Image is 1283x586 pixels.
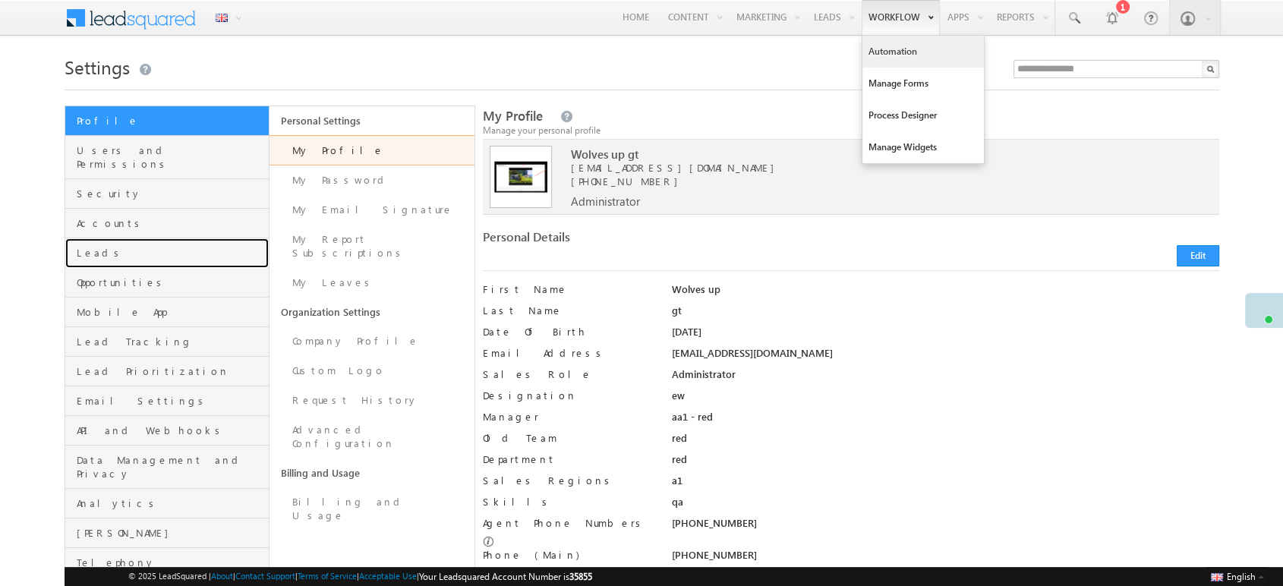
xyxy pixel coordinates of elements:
[571,194,640,208] span: Administrator
[65,386,270,416] a: Email Settings
[483,431,653,445] label: Old Team
[270,326,474,356] a: Company Profile
[77,526,266,540] span: [PERSON_NAME]
[671,495,1218,516] div: qa
[270,386,474,415] a: Request History
[270,135,474,165] a: My Profile
[77,496,266,510] span: Analytics
[671,548,1218,569] div: [PHONE_NUMBER]
[1207,567,1268,585] button: English
[270,415,474,458] a: Advanced Configuration
[671,452,1218,474] div: red
[77,143,266,171] span: Users and Permissions
[483,107,543,124] span: My Profile
[483,474,653,487] label: Sales Regions
[671,304,1218,325] div: gt
[65,298,270,327] a: Mobile App
[65,416,270,446] a: API and Webhooks
[270,225,474,268] a: My Report Subscriptions
[483,230,841,251] div: Personal Details
[77,216,266,230] span: Accounts
[862,99,984,131] a: Process Designer
[270,165,474,195] a: My Password
[270,106,474,135] a: Personal Settings
[65,446,270,489] a: Data Management and Privacy
[671,516,1218,537] div: [PHONE_NUMBER]
[77,187,266,200] span: Security
[483,389,653,402] label: Designation
[483,410,653,424] label: Manager
[211,571,233,581] a: About
[862,36,984,68] a: Automation
[569,571,592,582] span: 35855
[483,282,653,296] label: First Name
[65,548,270,578] a: Telephony
[65,209,270,238] a: Accounts
[77,335,266,348] span: Lead Tracking
[571,161,1160,175] span: [EMAIL_ADDRESS][DOMAIN_NAME]
[270,487,474,531] a: Billing and Usage
[65,518,270,548] a: [PERSON_NAME]
[65,136,270,179] a: Users and Permissions
[65,489,270,518] a: Analytics
[483,325,653,339] label: Date Of Birth
[571,147,1160,161] span: Wolves up gt
[483,304,653,317] label: Last Name
[65,106,270,136] a: Profile
[235,571,295,581] a: Contact Support
[671,346,1218,367] div: [EMAIL_ADDRESS][DOMAIN_NAME]
[483,124,1219,137] div: Manage your personal profile
[77,556,266,569] span: Telephony
[270,356,474,386] a: Custom Logo
[270,458,474,487] a: Billing and Usage
[862,131,984,163] a: Manage Widgets
[270,195,474,225] a: My Email Signature
[862,68,984,99] a: Manage Forms
[65,55,130,79] span: Settings
[483,548,653,562] label: Phone (Main)
[671,431,1218,452] div: red
[483,452,653,466] label: Department
[671,325,1218,346] div: [DATE]
[77,394,266,408] span: Email Settings
[1177,245,1219,266] button: Edit
[419,571,592,582] span: Your Leadsquared Account Number is
[483,495,653,509] label: Skills
[65,357,270,386] a: Lead Prioritization
[77,114,266,128] span: Profile
[671,282,1218,304] div: Wolves up
[571,175,686,187] span: [PHONE_NUMBER]
[671,410,1218,431] div: aa1 - red
[270,298,474,326] a: Organization Settings
[65,268,270,298] a: Opportunities
[298,571,357,581] a: Terms of Service
[65,179,270,209] a: Security
[77,305,266,319] span: Mobile App
[65,327,270,357] a: Lead Tracking
[671,367,1218,389] div: Administrator
[270,268,474,298] a: My Leaves
[483,367,653,381] label: Sales Role
[483,516,646,530] label: Agent Phone Numbers
[77,276,266,289] span: Opportunities
[65,238,270,268] a: Leads
[359,571,417,581] a: Acceptable Use
[77,364,266,378] span: Lead Prioritization
[77,453,266,480] span: Data Management and Privacy
[1227,571,1256,582] span: English
[671,474,1218,495] div: a1
[128,569,592,584] span: © 2025 LeadSquared | | | | |
[77,246,266,260] span: Leads
[671,389,1218,410] div: ew
[77,424,266,437] span: API and Webhooks
[483,346,653,360] label: Email Address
